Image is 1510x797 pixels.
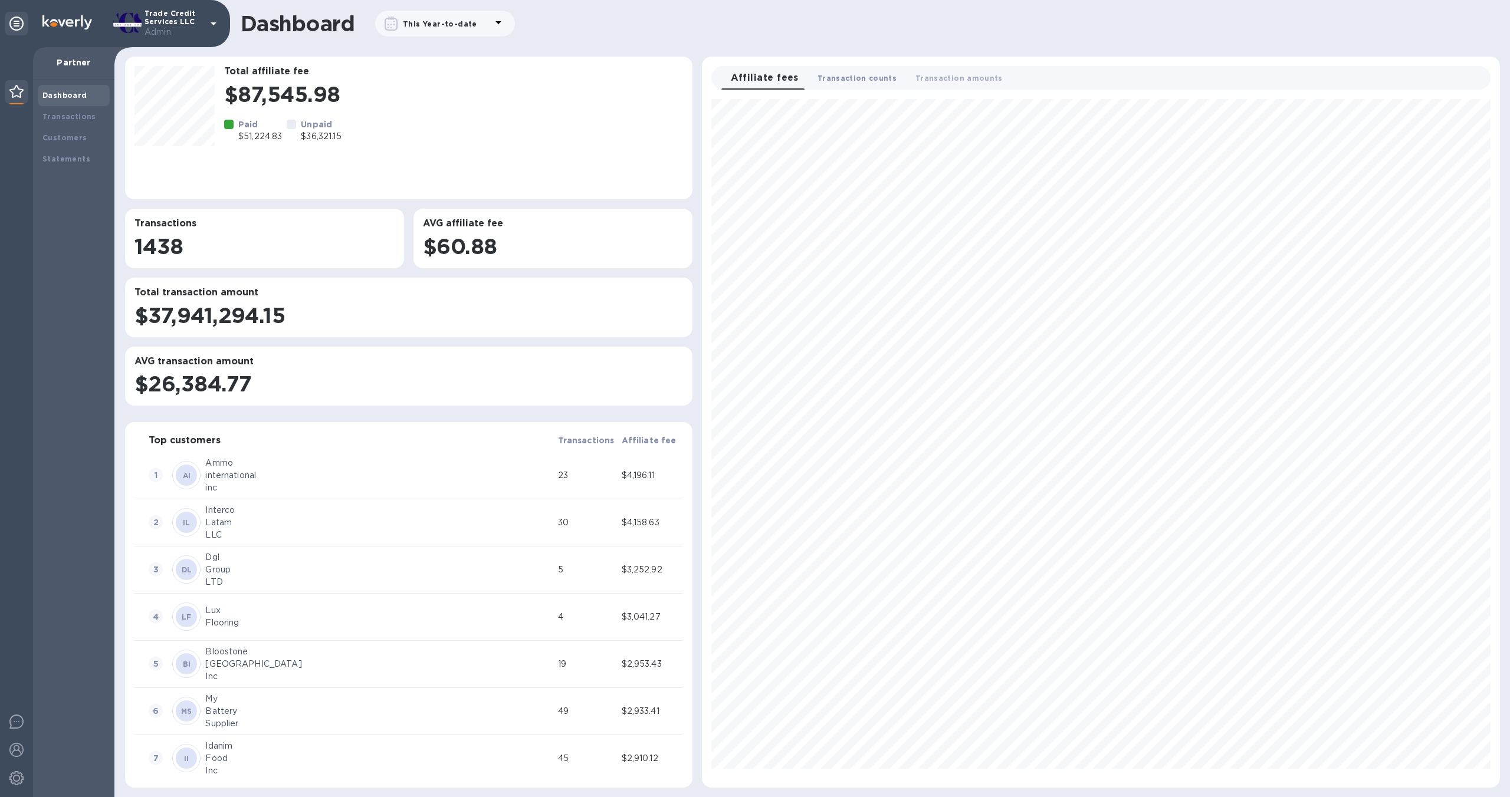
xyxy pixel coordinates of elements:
[134,218,395,229] h3: Transactions
[149,468,163,482] span: 1
[205,740,553,752] div: Idanim
[149,657,163,671] span: 5
[558,436,615,445] b: Transactions
[558,469,617,482] div: 23
[134,303,683,328] h1: $37,941,294.15
[145,9,203,38] p: Trade Credit Services LLC
[42,57,105,68] p: Partner
[42,133,87,142] b: Customers
[622,752,681,765] div: $2,910.12
[205,516,553,529] div: Latam
[241,11,354,36] h1: Dashboard
[558,564,617,576] div: 5
[205,617,553,629] div: Flooring
[205,551,553,564] div: Dgl
[134,287,683,298] h3: Total transaction amount
[301,130,341,143] p: $36,321.15
[622,436,677,445] b: Affiliate fee
[205,457,553,469] div: Ammo
[205,658,553,670] div: [GEOGRAPHIC_DATA]
[181,707,192,716] b: MS
[205,645,553,658] div: Bloostone
[42,154,90,163] b: Statements
[238,130,282,143] p: $51,224.83
[205,705,553,717] div: Battery
[622,516,681,529] div: $4,158.63
[558,611,617,623] div: 4
[183,471,191,480] b: AI
[134,371,683,396] h1: $26,384.77
[403,19,477,28] b: This Year-to-date
[301,118,341,130] p: Unpaid
[622,658,681,670] div: $2,953.43
[622,705,681,717] div: $2,933.41
[622,564,681,576] div: $3,252.92
[622,469,681,482] div: $4,196.11
[205,529,553,541] div: LLC
[149,751,163,765] span: 7
[205,482,553,494] div: inc
[42,15,92,29] img: Logo
[145,26,203,38] p: Admin
[205,717,553,730] div: Supplier
[558,433,615,447] span: Transactions
[224,66,683,77] h3: Total affiliate fee
[558,752,617,765] div: 45
[205,670,553,683] div: Inc
[5,12,28,35] div: Unpin categories
[205,564,553,576] div: Group
[224,82,683,107] h1: $87,545.98
[183,518,191,527] b: IL
[558,516,617,529] div: 30
[423,234,683,259] h1: $60.88
[205,765,553,777] div: Inc
[149,515,163,529] span: 2
[205,604,553,617] div: Lux
[915,72,1003,84] span: Transaction amounts
[149,610,163,624] span: 4
[183,660,191,668] b: BI
[205,469,553,482] div: international
[149,704,163,718] span: 6
[42,91,87,100] b: Dashboard
[182,612,192,621] b: LF
[182,565,192,574] b: DL
[818,72,897,84] span: Transaction counts
[149,435,221,446] h3: Top customers
[558,658,617,670] div: 19
[205,576,553,588] div: LTD
[205,752,553,765] div: Food
[205,504,553,516] div: Interco
[149,562,163,577] span: 3
[205,693,553,705] div: My
[731,70,799,86] span: Affiliate fees
[622,611,681,623] div: $3,041.27
[558,705,617,717] div: 49
[134,234,395,259] h1: 1438
[134,356,683,367] h3: AVG transaction amount
[42,112,96,121] b: Transactions
[238,118,282,130] p: Paid
[622,433,677,447] span: Affiliate fee
[423,218,683,229] h3: AVG affiliate fee
[9,85,24,98] img: Partner
[184,754,189,763] b: II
